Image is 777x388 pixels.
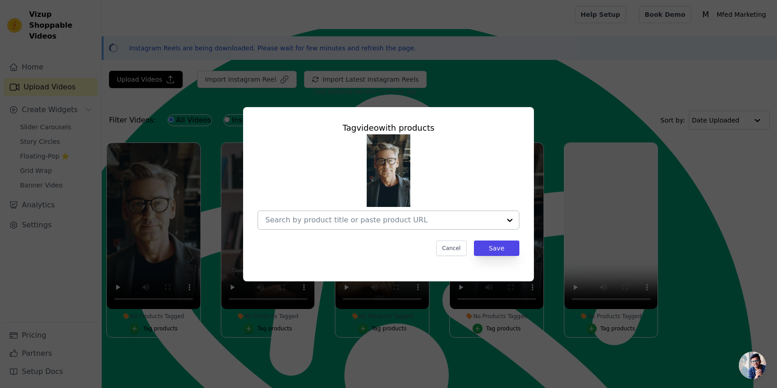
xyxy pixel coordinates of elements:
a: Açık sohbet [739,352,766,379]
button: Save [474,241,519,256]
input: Search by product title or paste product URL [265,216,501,224]
button: Cancel [436,241,467,256]
div: Tag video with products [258,122,519,134]
img: reel-preview-2fknx1-ym.myshopify.com-3382500393475474211_53492618597.jpeg [367,134,410,207]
